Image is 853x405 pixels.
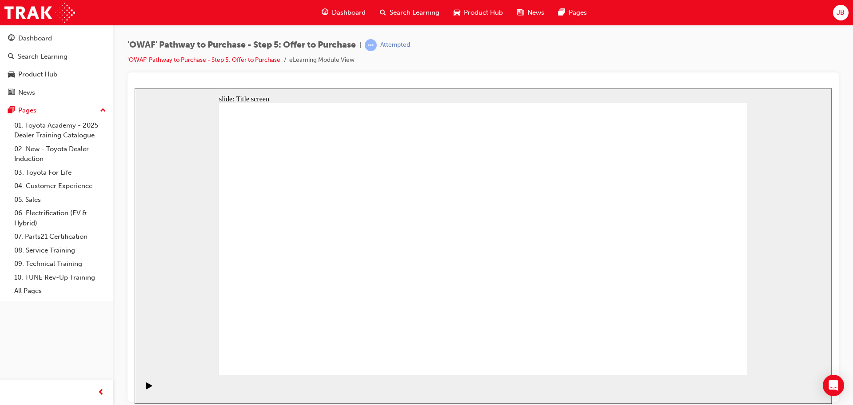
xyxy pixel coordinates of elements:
[8,107,15,115] span: pages-icon
[11,193,110,207] a: 05. Sales
[833,5,849,20] button: JB
[4,28,110,102] button: DashboardSearch LearningProduct HubNews
[837,8,845,18] span: JB
[4,84,110,101] a: News
[558,7,565,18] span: pages-icon
[4,102,110,119] button: Pages
[289,55,355,65] li: eLearning Module View
[315,4,373,22] a: guage-iconDashboard
[8,89,15,97] span: news-icon
[373,4,446,22] a: search-iconSearch Learning
[446,4,510,22] a: car-iconProduct Hub
[527,8,544,18] span: News
[18,105,36,116] div: Pages
[11,179,110,193] a: 04. Customer Experience
[11,257,110,271] a: 09. Technical Training
[4,286,20,315] div: playback controls
[4,293,20,309] button: Play (Ctrl+Alt+P)
[18,69,57,80] div: Product Hub
[510,4,551,22] a: news-iconNews
[11,119,110,142] a: 01. Toyota Academy - 2025 Dealer Training Catalogue
[365,39,377,51] span: learningRecordVerb_ATTEMPT-icon
[11,206,110,230] a: 06. Electrification (EV & Hybrid)
[332,8,366,18] span: Dashboard
[454,7,460,18] span: car-icon
[18,88,35,98] div: News
[823,375,844,396] div: Open Intercom Messenger
[100,105,106,116] span: up-icon
[18,52,68,62] div: Search Learning
[11,230,110,244] a: 07. Parts21 Certification
[98,387,104,398] span: prev-icon
[380,7,386,18] span: search-icon
[4,48,110,65] a: Search Learning
[11,166,110,180] a: 03. Toyota For Life
[11,284,110,298] a: All Pages
[128,56,280,64] a: 'OWAF' Pathway to Purchase - Step 5: Offer to Purchase
[551,4,594,22] a: pages-iconPages
[4,66,110,83] a: Product Hub
[11,244,110,257] a: 08. Service Training
[8,35,15,43] span: guage-icon
[128,40,356,50] span: 'OWAF' Pathway to Purchase - Step 5: Offer to Purchase
[4,30,110,47] a: Dashboard
[390,8,439,18] span: Search Learning
[18,33,52,44] div: Dashboard
[359,40,361,50] span: |
[517,7,524,18] span: news-icon
[322,7,328,18] span: guage-icon
[8,71,15,79] span: car-icon
[4,3,75,23] img: Trak
[11,142,110,166] a: 02. New - Toyota Dealer Induction
[8,53,14,61] span: search-icon
[380,41,410,49] div: Attempted
[569,8,587,18] span: Pages
[11,271,110,285] a: 10. TUNE Rev-Up Training
[464,8,503,18] span: Product Hub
